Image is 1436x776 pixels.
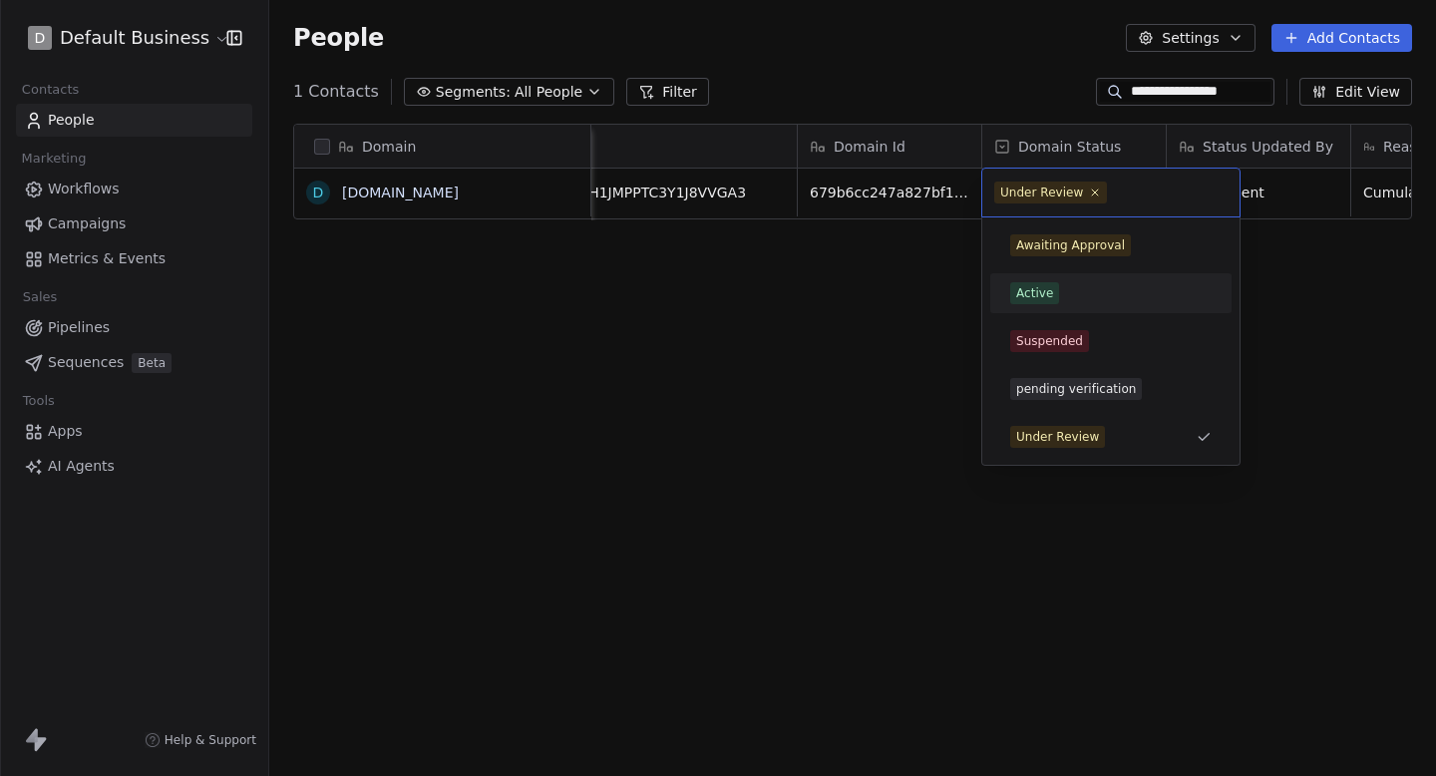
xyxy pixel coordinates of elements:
[1000,184,1083,201] div: Under Review
[1016,332,1083,350] div: Suspended
[1016,236,1125,254] div: Awaiting Approval
[1016,380,1136,398] div: pending verification
[990,225,1232,457] div: Suggestions
[1016,284,1053,302] div: Active
[1016,428,1099,446] div: Under Review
